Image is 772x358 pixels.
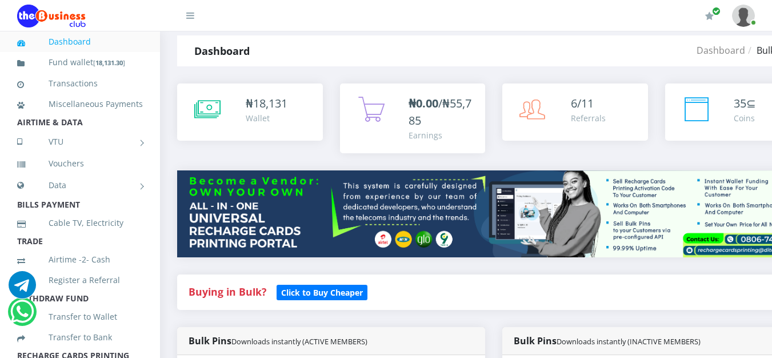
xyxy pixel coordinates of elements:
[734,96,746,111] span: 35
[281,287,363,298] b: Click to Buy Cheaper
[734,112,756,124] div: Coins
[571,112,606,124] div: Referrals
[409,96,471,128] span: /₦55,785
[502,83,648,141] a: 6/11 Referrals
[9,280,36,299] a: Chat for support
[17,246,143,273] a: Airtime -2- Cash
[194,44,250,58] strong: Dashboard
[246,112,287,124] div: Wallet
[95,58,123,67] b: 18,131.30
[17,171,143,200] a: Data
[557,336,701,347] small: Downloads instantly (INACTIVE MEMBERS)
[10,307,34,325] a: Chat for support
[571,96,594,111] span: 6/11
[277,285,367,299] a: Click to Buy Cheaper
[93,58,125,67] small: [ ]
[17,128,143,156] a: VTU
[17,29,143,55] a: Dashboard
[177,83,323,141] a: ₦18,131 Wallet
[409,129,474,141] div: Earnings
[17,91,143,117] a: Miscellaneous Payments
[712,7,721,15] span: Renew/Upgrade Subscription
[340,83,486,153] a: ₦0.00/₦55,785 Earnings
[253,96,287,111] span: 18,131
[514,335,701,347] strong: Bulk Pins
[17,324,143,351] a: Transfer to Bank
[17,304,143,330] a: Transfer to Wallet
[409,96,438,111] b: ₦0.00
[17,150,143,177] a: Vouchers
[17,5,86,27] img: Logo
[705,11,714,21] i: Renew/Upgrade Subscription
[17,49,143,76] a: Fund wallet[18,131.30]
[17,210,143,236] a: Cable TV, Electricity
[697,44,745,57] a: Dashboard
[189,285,266,299] strong: Buying in Bulk?
[17,70,143,97] a: Transactions
[189,335,367,347] strong: Bulk Pins
[17,267,143,293] a: Register a Referral
[732,5,755,27] img: User
[246,95,287,112] div: ₦
[734,95,756,112] div: ⊆
[231,336,367,347] small: Downloads instantly (ACTIVE MEMBERS)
